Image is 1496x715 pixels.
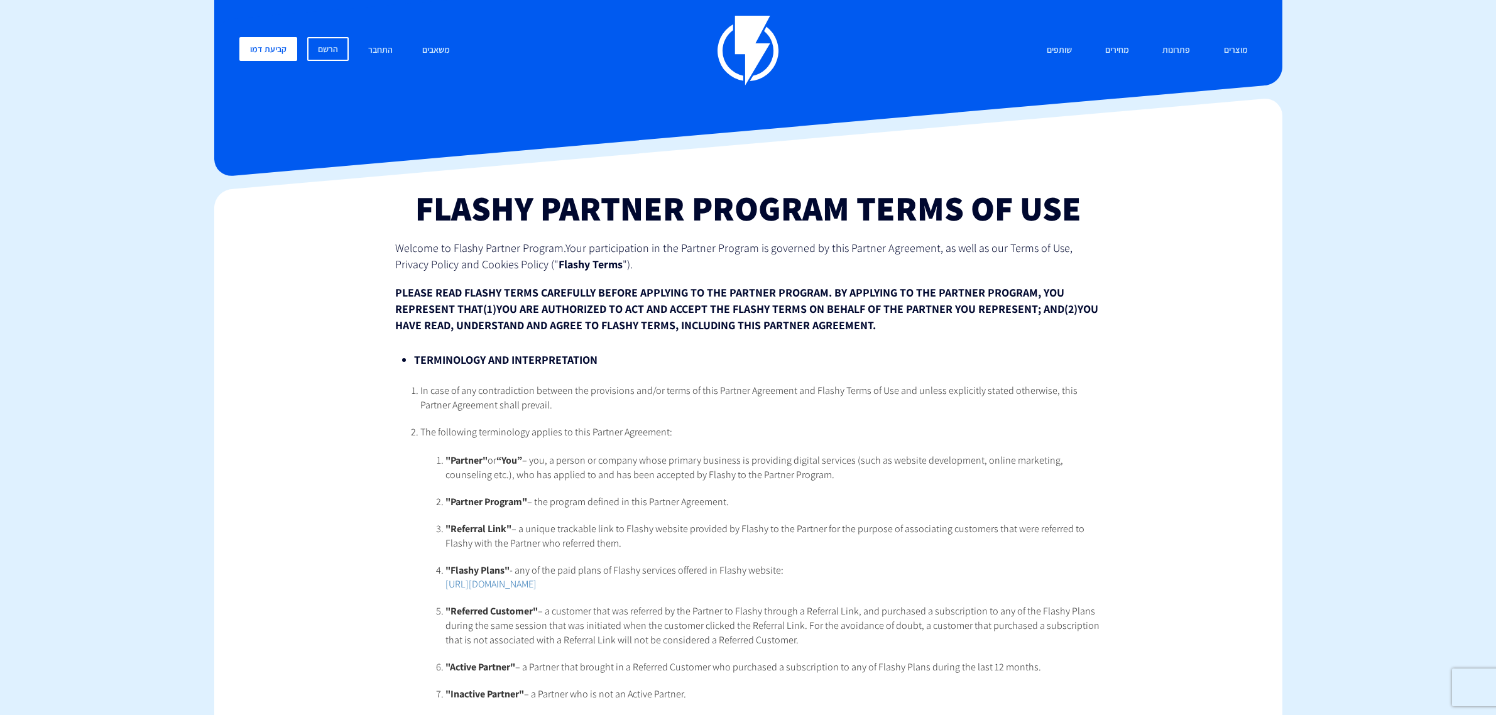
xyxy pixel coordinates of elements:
[445,604,538,618] b: "Referred Customer"
[239,37,297,61] a: קביעת דמו
[445,522,1084,550] span: – a unique trackable link to Flashy website provided by Flashy to the Partner for the purpose of ...
[445,454,1063,481] span: or – you, a person or company whose primary business is providing digital services (such as websi...
[445,564,510,577] b: "Flashy Plans"
[413,37,459,64] a: משאבים
[445,604,1100,647] span: – a customer that was referred by the Partner to Flashy through a Referral Link, and purchased a ...
[445,522,511,535] b: "Referral Link"
[445,454,488,467] b: "Partner"
[1037,37,1081,64] a: שותפים
[359,37,402,64] a: התחבר
[445,687,686,701] span: – a Partner who is not an Active Partner.
[445,660,515,674] b: "Active Partner"
[395,240,1101,272] p: Your participation in the Partner Program is governed by this Partner Agreement, as well as our T...
[445,495,527,508] b: "Partner Program"
[395,189,1101,227] h1: Flashy Partner Program Terms of Use
[395,302,1098,332] span: YOU HAVE READ, UNDERSTAND AND AGREE TO FLASHY TERMS, INCLUDING THIS PARTNER AGREEMENT.
[395,285,1064,316] span: PLEASE READ FLASHY TERMS CAREFULLY BEFORE APPLYING TO THE PARTNER PROGRAM. BY APPLYING TO THE PAR...
[420,425,672,439] span: The following terminology applies to this Partner Agreement:
[496,454,522,467] b: “You”
[1096,37,1138,64] a: מחירים
[445,577,537,591] a: [URL][DOMAIN_NAME]
[445,660,1041,674] span: – a Partner that brought in a Referred Customer who purchased a subscription to any of Flashy Pla...
[414,352,598,367] strong: TERMINOLOGY AND INTERPRETATION
[483,302,496,316] span: (1)
[559,257,623,271] b: Flashy Terms
[420,384,1078,412] span: In case of any contradiction between the provisions and/or terms of this Partner Agreement and Fl...
[307,37,349,61] a: הרשם
[1215,37,1257,64] a: מוצרים
[395,241,565,255] span: Welcome to Flashy Partner Program.
[496,302,1064,316] span: YOU ARE AUTHORIZED TO ACT AND ACCEPT THE FLASHY TERMS ON BEHALF OF THE PARTNER YOU REPRESENT; AND
[445,564,783,577] span: - any of the paid plans of Flashy services offered in Flashy website:
[1153,37,1199,64] a: פתרונות
[445,687,524,701] b: "Inactive Partner"
[1064,302,1078,316] span: (2)
[445,495,729,508] span: – the program defined in this Partner Agreement.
